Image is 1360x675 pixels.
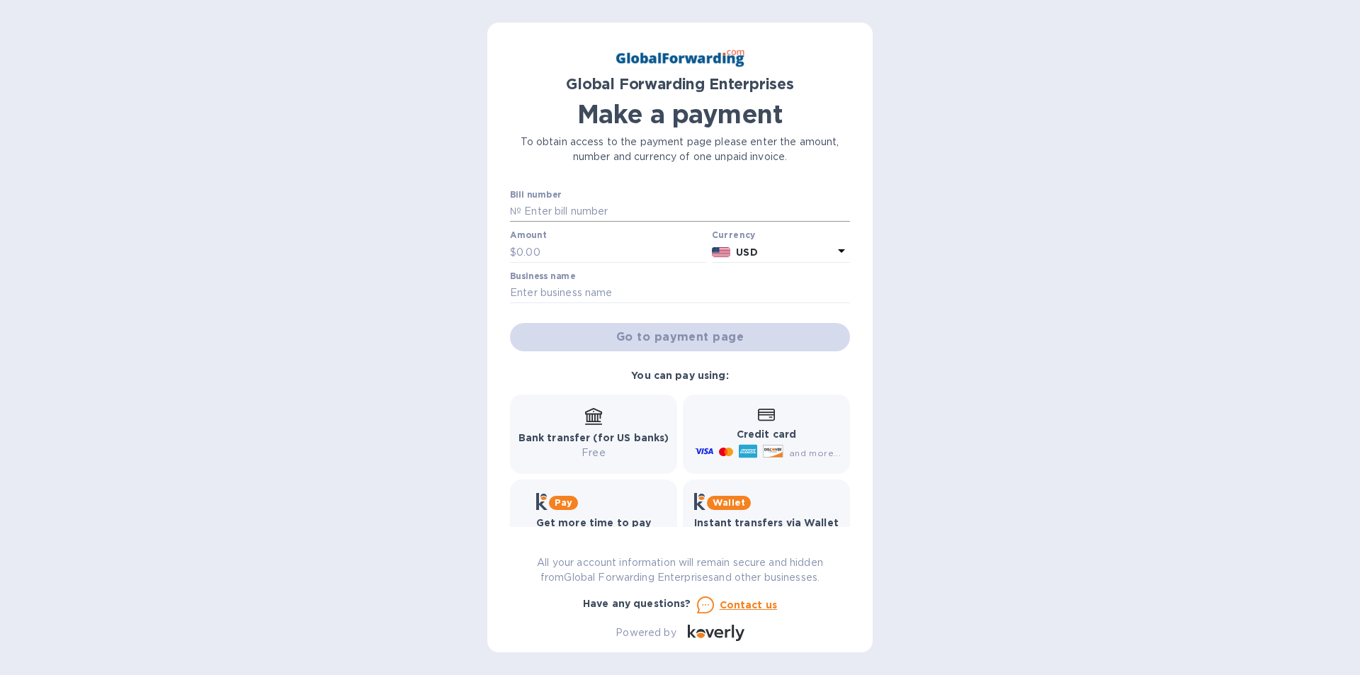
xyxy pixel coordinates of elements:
[510,232,546,240] label: Amount
[510,555,850,585] p: All your account information will remain secure and hidden from Global Forwarding Enterprises and...
[737,429,796,440] b: Credit card
[555,497,572,508] b: Pay
[712,247,731,257] img: USD
[510,191,561,199] label: Bill number
[566,75,794,93] b: Global Forwarding Enterprises
[510,135,850,164] p: To obtain access to the payment page please enter the amount, number and currency of one unpaid i...
[510,204,521,219] p: №
[516,242,706,263] input: 0.00
[720,599,778,611] u: Contact us
[510,272,575,280] label: Business name
[789,448,841,458] span: and more...
[510,283,850,304] input: Enter business name
[510,245,516,260] p: $
[518,432,669,443] b: Bank transfer (for US banks)
[518,446,669,460] p: Free
[510,99,850,129] h1: Make a payment
[712,229,756,240] b: Currency
[694,517,839,528] b: Instant transfers via Wallet
[536,517,652,528] b: Get more time to pay
[583,598,691,609] b: Have any questions?
[736,246,757,258] b: USD
[631,370,728,381] b: You can pay using:
[616,625,676,640] p: Powered by
[521,201,850,222] input: Enter bill number
[713,497,745,508] b: Wallet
